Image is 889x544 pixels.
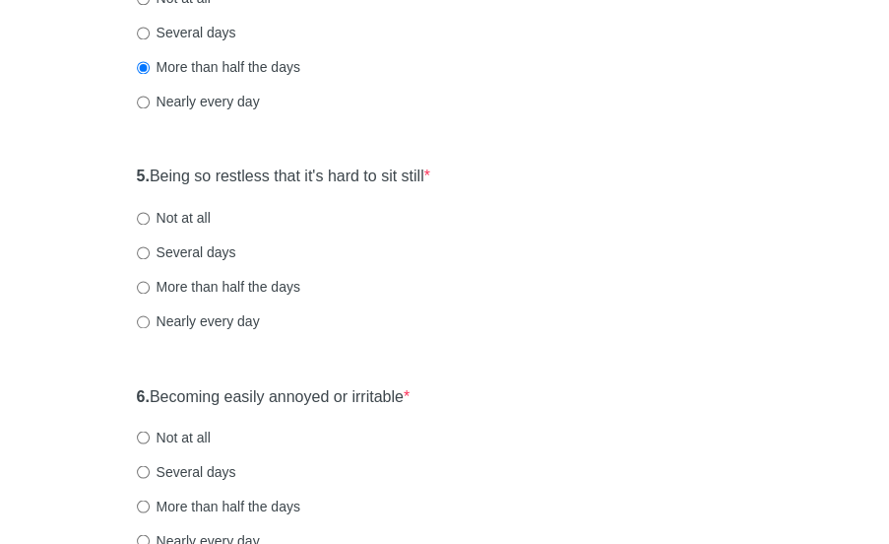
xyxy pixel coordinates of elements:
label: Several days [137,23,236,42]
label: Several days [137,242,236,262]
input: More than half the days [137,281,150,294]
label: Nearly every day [137,311,260,331]
strong: 5. [137,168,150,184]
input: Not at all [137,431,150,443]
label: Nearly every day [137,92,260,111]
input: Not at all [137,212,150,225]
label: Not at all [137,427,211,446]
input: Nearly every day [137,315,150,328]
input: More than half the days [137,500,150,512]
label: Several days [137,461,236,481]
input: Several days [137,246,150,259]
label: Becoming easily annoyed or irritable [137,385,411,408]
strong: 6. [137,387,150,404]
input: Several days [137,465,150,478]
input: More than half the days [137,61,150,74]
label: More than half the days [137,277,300,297]
label: Not at all [137,208,211,228]
label: More than half the days [137,496,300,515]
label: Being so restless that it's hard to sit still [137,166,430,188]
input: Several days [137,27,150,39]
input: Nearly every day [137,96,150,108]
label: More than half the days [137,57,300,77]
